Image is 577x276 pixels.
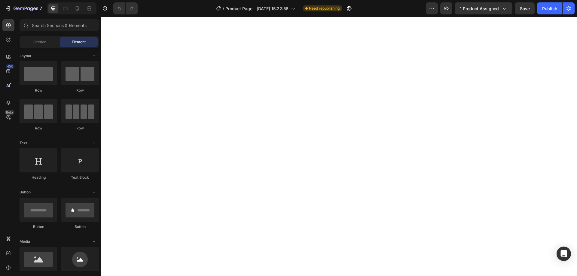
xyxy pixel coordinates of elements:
[39,5,42,12] p: 7
[557,247,571,261] div: Open Intercom Messenger
[20,140,27,146] span: Text
[113,2,138,14] div: Undo/Redo
[460,5,499,12] span: 1 product assigned
[20,126,57,131] div: Row
[6,64,14,69] div: 450
[61,126,99,131] div: Row
[223,5,224,12] span: /
[2,2,45,14] button: 7
[455,2,512,14] button: 1 product assigned
[72,39,86,45] span: Element
[20,224,57,229] div: Button
[20,53,31,59] span: Layout
[89,237,99,246] span: Toggle open
[20,19,99,31] input: Search Sections & Elements
[309,6,340,11] span: Need republishing
[89,187,99,197] span: Toggle open
[20,190,31,195] span: Button
[20,88,57,93] div: Row
[5,110,14,115] div: Beta
[61,175,99,180] div: Text Block
[520,6,530,11] span: Save
[225,5,288,12] span: Product Page - [DATE] 15:22:56
[89,138,99,148] span: Toggle open
[515,2,535,14] button: Save
[537,2,562,14] button: Publish
[20,239,30,244] span: Media
[33,39,46,45] span: Section
[61,224,99,229] div: Button
[89,51,99,61] span: Toggle open
[101,17,577,276] iframe: Design area
[61,88,99,93] div: Row
[20,175,57,180] div: Heading
[542,5,557,12] div: Publish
